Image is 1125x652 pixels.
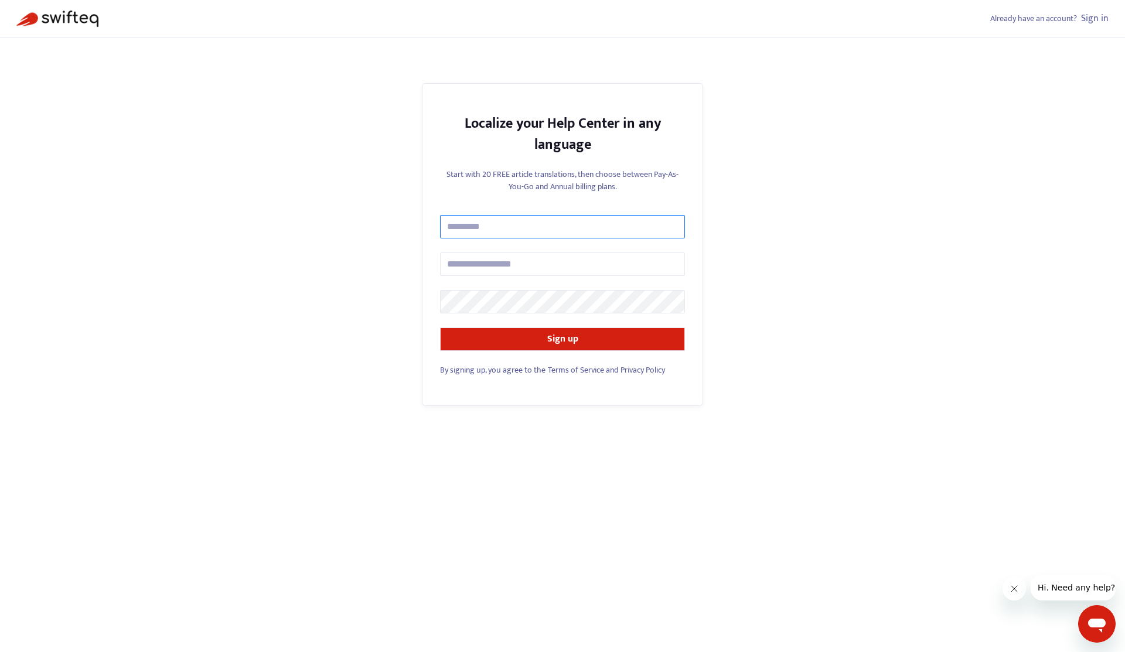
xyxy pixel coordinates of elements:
a: Privacy Policy [621,363,665,377]
strong: Sign up [547,331,578,347]
a: Sign in [1081,11,1109,26]
div: and [440,364,685,376]
span: Already have an account? [990,12,1077,25]
button: Sign up [440,327,685,351]
iframe: Message from company [1031,575,1116,600]
span: By signing up, you agree to the [440,363,546,377]
img: Swifteq [16,11,98,27]
iframe: Button to launch messaging window [1078,605,1116,643]
a: Terms of Service [548,363,604,377]
strong: Localize your Help Center in any language [465,112,661,156]
iframe: Close message [1003,577,1026,600]
p: Start with 20 FREE article translations, then choose between Pay-As-You-Go and Annual billing plans. [440,168,685,193]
